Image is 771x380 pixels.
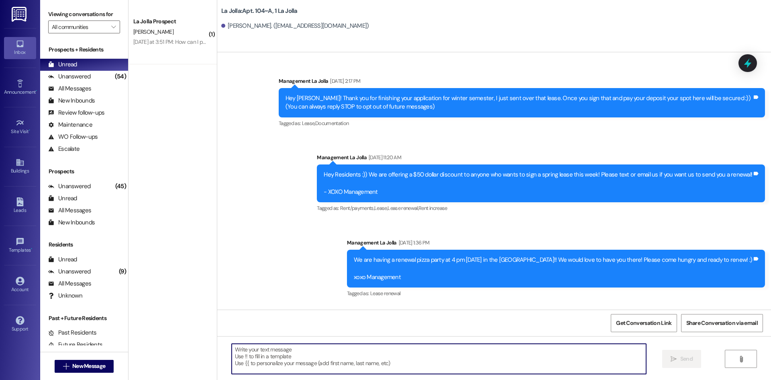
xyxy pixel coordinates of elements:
[324,170,752,196] div: Hey Residents :)) We are offering a $50 dollar discount to anyone who wants to sign a spring leas...
[686,319,758,327] span: Share Conversation via email
[55,360,114,373] button: New Message
[72,362,105,370] span: New Message
[36,88,37,94] span: •
[48,121,92,129] div: Maintenance
[113,180,128,193] div: (45)
[40,240,128,249] div: Residents
[29,127,30,133] span: •
[221,22,369,30] div: [PERSON_NAME]. ([EMAIL_ADDRESS][DOMAIN_NAME])
[397,238,430,247] div: [DATE] 1:36 PM
[48,182,91,191] div: Unanswered
[40,314,128,322] div: Past + Future Residents
[418,205,447,212] span: Rent increase
[48,84,91,93] div: All Messages
[328,77,360,85] div: [DATE] 2:17 PM
[48,341,102,349] div: Future Residents
[48,329,97,337] div: Past Residents
[4,156,36,177] a: Buildings
[221,7,298,15] b: La Jolla: Apt. 104~A, 1 La Jolla
[662,350,701,368] button: Send
[4,116,36,138] a: Site Visit •
[63,363,69,370] i: 
[48,97,95,105] div: New Inbounds
[40,167,128,176] div: Prospects
[48,292,82,300] div: Unknown
[317,202,765,214] div: Tagged as:
[133,17,208,26] div: La Jolla Prospect
[4,195,36,217] a: Leads
[4,37,36,59] a: Inbox
[367,153,401,162] div: [DATE] 11:20 AM
[315,120,349,127] span: Documentation
[388,205,418,212] span: Lease renewal ,
[31,246,32,252] span: •
[302,120,315,127] span: Lease ,
[4,274,36,296] a: Account
[48,255,77,264] div: Unread
[681,314,763,332] button: Share Conversation via email
[611,314,677,332] button: Get Conversation Link
[354,256,752,281] div: We are having a renewal pizza party at 4 pm [DATE] in the [GEOGRAPHIC_DATA]!! We would love to ha...
[616,319,671,327] span: Get Conversation Link
[279,77,765,88] div: Management La Jolla
[117,265,128,278] div: (9)
[48,267,91,276] div: Unanswered
[113,70,128,83] div: (54)
[370,290,401,297] span: Lease renewal
[48,206,91,215] div: All Messages
[133,38,300,45] div: [DATE] at 3:51 PM: How can I pay her fees? Ill let her know abt her lease?
[347,288,765,299] div: Tagged as:
[48,8,120,21] label: Viewing conversations for
[279,117,765,129] div: Tagged as:
[340,205,374,212] span: Rent/payments ,
[48,279,91,288] div: All Messages
[40,45,128,54] div: Prospects + Residents
[133,28,173,35] span: [PERSON_NAME]
[671,356,677,362] i: 
[286,94,752,111] div: Hey [PERSON_NAME]! Thank you for finishing your application for winter semester, I just sent over...
[48,72,91,81] div: Unanswered
[4,314,36,335] a: Support
[111,24,116,30] i: 
[347,238,765,250] div: Management La Jolla
[48,60,77,69] div: Unread
[52,21,107,33] input: All communities
[48,218,95,227] div: New Inbounds
[4,235,36,257] a: Templates •
[48,145,80,153] div: Escalate
[738,356,744,362] i: 
[12,7,28,22] img: ResiDesk Logo
[317,153,765,164] div: Management La Jolla
[48,133,98,141] div: WO Follow-ups
[680,355,693,363] span: Send
[48,109,104,117] div: Review follow-ups
[374,205,388,212] span: Lease ,
[48,194,77,203] div: Unread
